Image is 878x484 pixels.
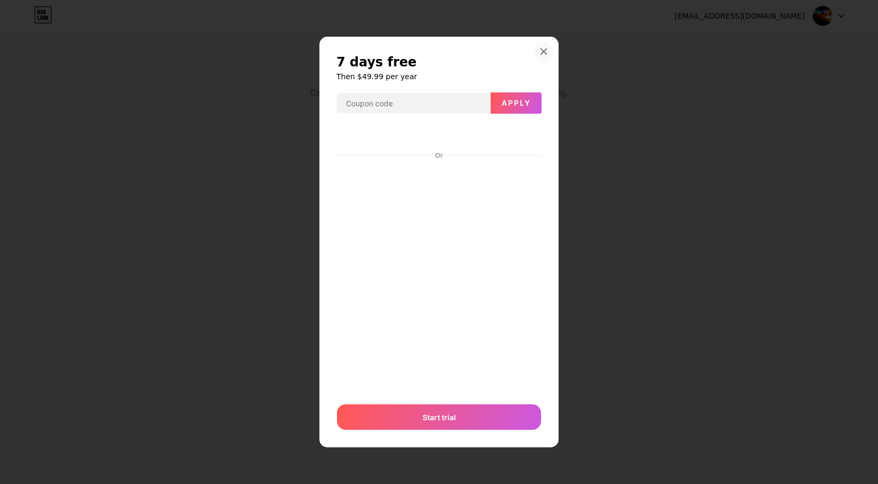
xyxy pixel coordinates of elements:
span: 7 days free [336,54,417,71]
iframe: Bảo mật khung nhập liệu thanh toán [335,161,543,394]
button: Apply [491,92,542,114]
span: Start trial [423,412,456,423]
iframe: Bảo mật khung nút thanh toán [337,123,541,148]
span: Apply [502,98,531,107]
h6: Then $49.99 per year [336,71,542,82]
div: Or [433,151,445,160]
input: Coupon code [337,93,490,114]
